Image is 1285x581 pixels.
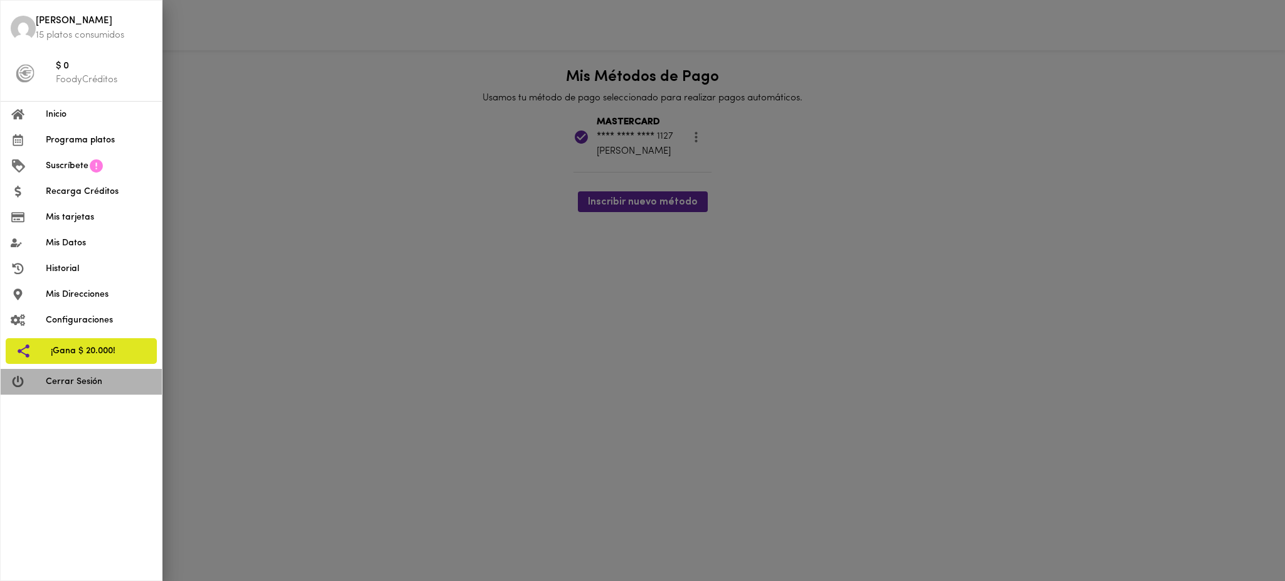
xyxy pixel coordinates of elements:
[46,185,152,198] span: Recarga Créditos
[46,262,152,275] span: Historial
[46,237,152,250] span: Mis Datos
[46,134,152,147] span: Programa platos
[36,14,152,29] span: [PERSON_NAME]
[56,73,152,87] p: FoodyCréditos
[46,314,152,327] span: Configuraciones
[46,288,152,301] span: Mis Direcciones
[46,211,152,224] span: Mis tarjetas
[1212,508,1272,568] iframe: Messagebird Livechat Widget
[51,344,147,358] span: ¡Gana $ 20.000!
[46,375,152,388] span: Cerrar Sesión
[56,60,152,74] span: $ 0
[16,64,35,83] img: foody-creditos-black.png
[46,159,88,173] span: Suscríbete
[46,108,152,121] span: Inicio
[36,29,152,42] p: 15 platos consumidos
